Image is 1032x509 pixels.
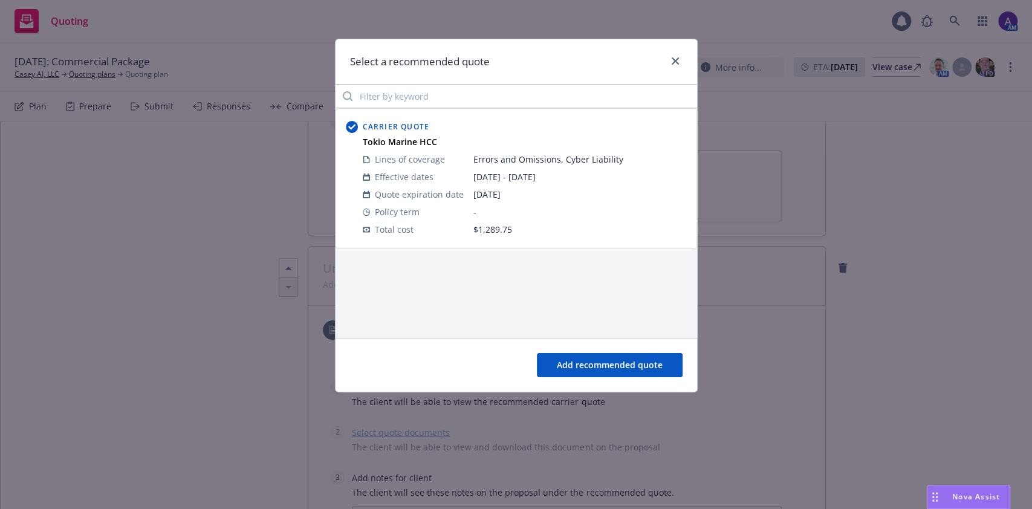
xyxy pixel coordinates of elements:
[473,206,687,218] span: -
[363,136,437,148] strong: Tokio Marine HCC
[952,491,1000,502] span: Nova Assist
[375,153,445,166] span: Lines of coverage
[350,54,490,70] h1: Select a recommended quote
[473,224,512,235] span: $1,289.75
[375,206,420,218] span: Policy term
[927,485,943,508] div: Drag to move
[668,54,683,68] a: close
[473,188,687,201] span: [DATE]
[927,485,1010,509] button: Nova Assist
[375,170,433,183] span: Effective dates
[363,122,430,132] span: Carrier Quote
[336,84,697,108] input: Filter by keyword
[537,353,683,377] button: Add recommended quote
[473,153,687,166] span: Errors and Omissions, Cyber Liability
[375,188,464,201] span: Quote expiration date
[473,170,687,183] span: [DATE] - [DATE]
[375,223,414,236] span: Total cost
